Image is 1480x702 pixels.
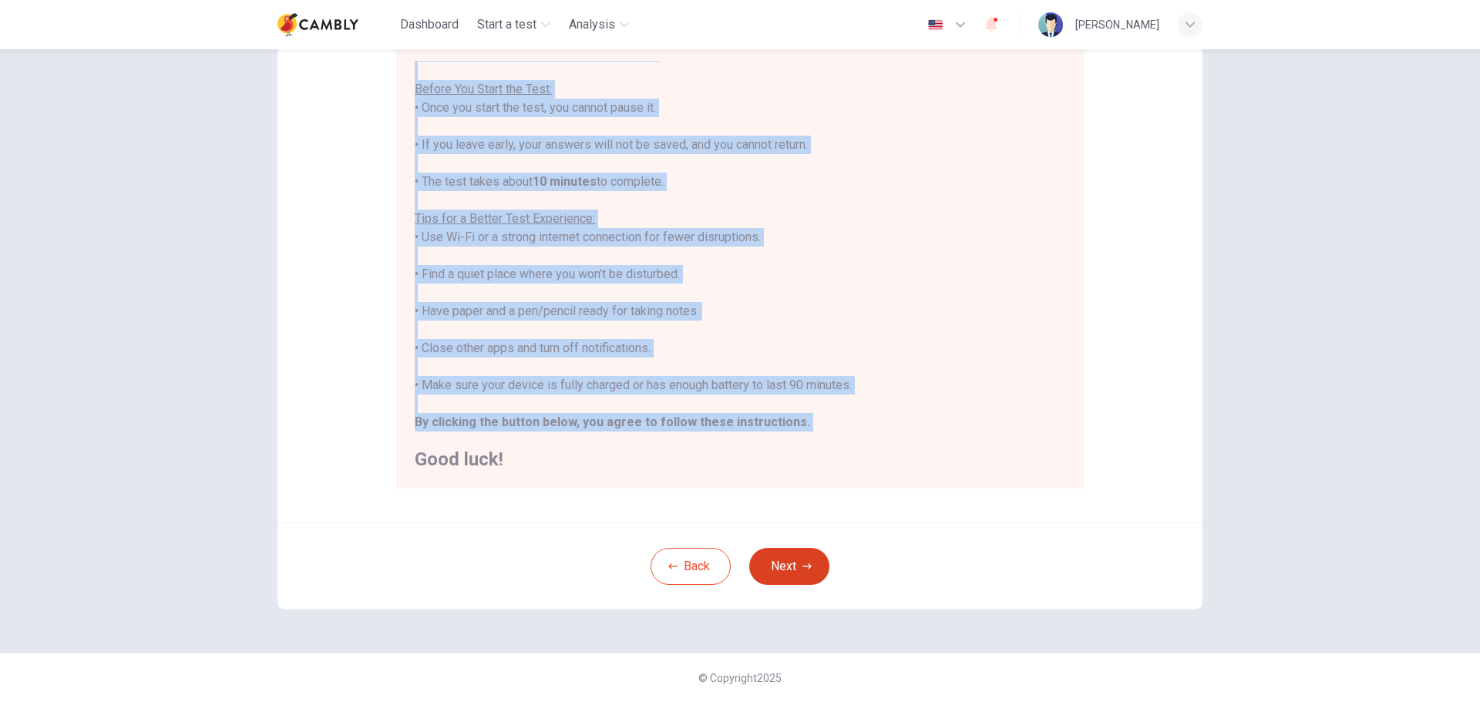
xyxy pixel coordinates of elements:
img: en [926,19,945,31]
a: Cambly logo [277,9,394,40]
div: [PERSON_NAME] [1075,15,1159,34]
button: Next [749,548,829,585]
button: Back [651,548,731,585]
b: By clicking the button below, you agree to follow these instructions. [415,415,810,429]
img: Cambly logo [277,9,358,40]
span: Dashboard [400,15,459,34]
h2: Good luck! [415,450,1065,469]
span: © Copyright 2025 [698,672,782,684]
img: Profile picture [1038,12,1063,37]
button: Start a test [471,11,557,39]
b: 10 minutes [533,174,597,189]
button: Dashboard [394,11,465,39]
u: Before You Start the Test: [415,82,552,96]
div: You are about to start a . • Once you start the test, you cannot pause it. • If you leave early, ... [415,43,1065,469]
button: Analysis [563,11,635,39]
u: Tips for a Better Test Experience: [415,211,595,226]
span: Start a test [477,15,536,34]
span: Analysis [569,15,615,34]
